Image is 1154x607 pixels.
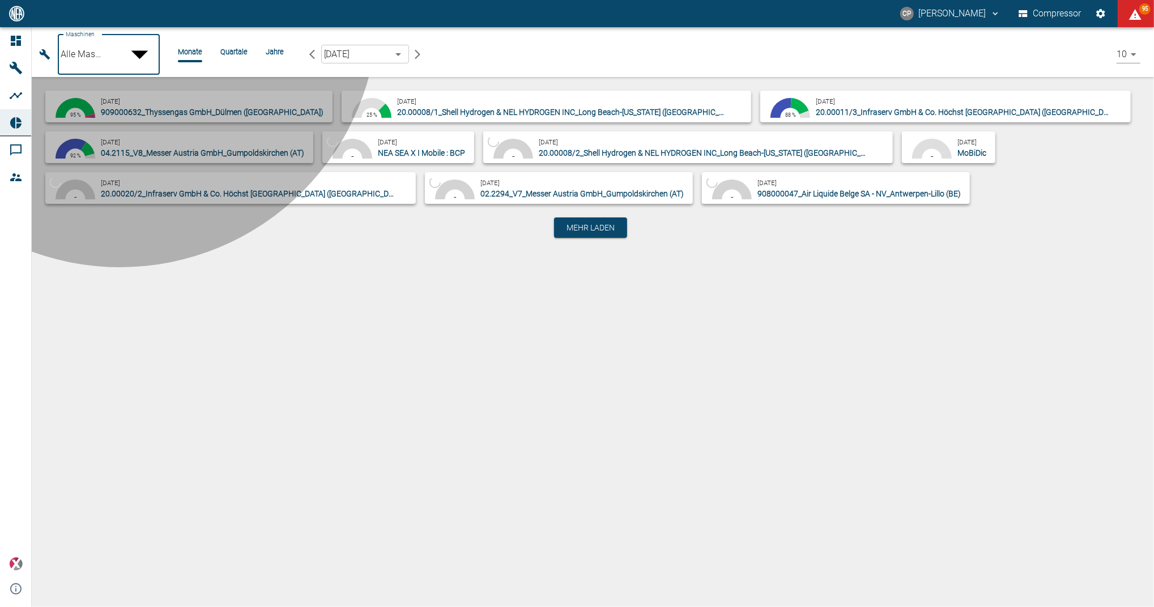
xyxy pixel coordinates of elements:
span: NEA SEA X I Mobile : BCP [378,148,465,157]
div: Alle Maschinen [58,45,120,63]
small: [DATE] [539,138,558,146]
div: CP [900,7,914,20]
button: arrow-back [302,45,321,63]
span: MoBiDic [957,148,986,157]
button: arrow-forward [409,45,428,63]
span: 20.00011/3_Infraserv GmbH & Co. Höchst [GEOGRAPHIC_DATA] ([GEOGRAPHIC_DATA]) [816,108,1122,117]
small: [DATE] [480,179,500,187]
span: Maschinen [66,31,95,37]
img: logo [8,6,25,21]
span: 908000047_Air Liquide Belge SA - NV_Antwerpen-Lillo (BE) [757,189,961,198]
img: Xplore Logo [9,557,23,571]
li: Jahre [266,46,284,57]
small: [DATE] [101,179,120,187]
span: 20.00008/2_Shell Hydrogen & NEL HYDROGEN INC_Long Beach-[US_STATE] ([GEOGRAPHIC_DATA]) [539,148,884,157]
span: 95 [1139,3,1151,15]
small: [DATE] [101,138,120,146]
small: [DATE] [757,179,777,187]
span: 04.2115_V8_Messer Austria GmbH_Gumpoldskirchen (AT) [101,148,304,157]
button: christoph.palm@neuman-esser.com [898,3,1002,24]
span: 20.00020/2_Infraserv GmbH & Co. Höchst [GEOGRAPHIC_DATA] ([GEOGRAPHIC_DATA]) [101,189,407,198]
div: 10 [1117,45,1140,63]
span: 909000632_Thyssengas GmbH_Dülmen ([GEOGRAPHIC_DATA]) [101,108,323,117]
div: [DATE] [321,45,409,63]
button: Einstellungen [1091,3,1111,24]
button: Compressor [1016,3,1084,24]
span: 20.00008/1_Shell Hydrogen & NEL HYDROGEN INC_Long Beach-[US_STATE] ([GEOGRAPHIC_DATA]) [397,108,742,117]
small: [DATE] [397,97,416,105]
span: 02.2294_V7_Messer Austria GmbH_Gumpoldskirchen (AT) [480,189,684,198]
li: Quartale [220,46,248,57]
small: [DATE] [378,138,397,146]
small: [DATE] [101,97,120,105]
small: [DATE] [816,97,835,105]
small: [DATE] [957,138,977,146]
span: Mehr laden [567,222,615,233]
li: Monate [178,46,202,57]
